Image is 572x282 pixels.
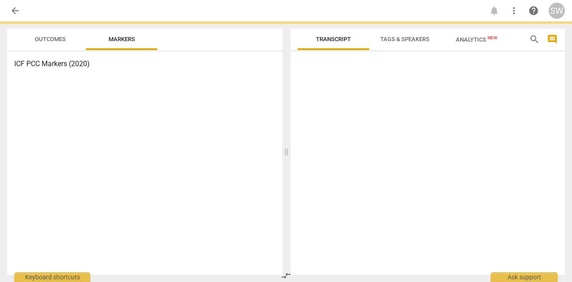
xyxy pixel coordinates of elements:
[14,272,90,282] div: Keyboard shortcuts
[380,36,429,42] span: Tags & Speakers
[491,272,558,282] div: Ask support
[281,270,291,281] span: compare_arrows
[528,5,539,16] span: help
[527,32,542,46] button: Search
[456,36,497,43] span: Analytics
[14,59,275,69] h3: ICF PCC Markers (2020)
[10,5,21,16] span: arrow_back
[545,32,559,46] button: Show/Hide comments
[509,5,519,16] span: more_vert
[526,3,542,19] a: Help
[529,34,540,45] span: search
[109,36,135,42] span: Markers
[549,3,565,19] button: SW
[488,35,497,40] span: New
[316,36,351,42] span: Transcript
[35,36,66,42] span: Outcomes
[547,34,558,45] span: comment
